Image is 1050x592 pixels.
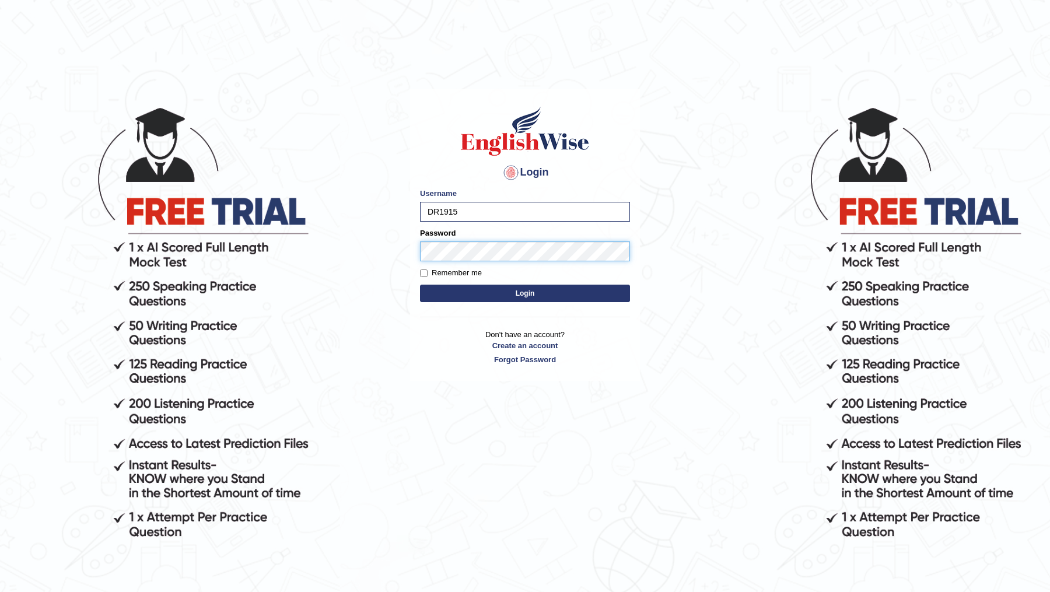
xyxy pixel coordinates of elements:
input: Remember me [420,269,428,277]
p: Don't have an account? [420,329,630,365]
a: Create an account [420,340,630,351]
label: Password [420,227,456,239]
h4: Login [420,163,630,182]
label: Username [420,188,457,199]
a: Forgot Password [420,354,630,365]
img: Logo of English Wise sign in for intelligent practice with AI [459,105,591,157]
label: Remember me [420,267,482,279]
button: Login [420,285,630,302]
